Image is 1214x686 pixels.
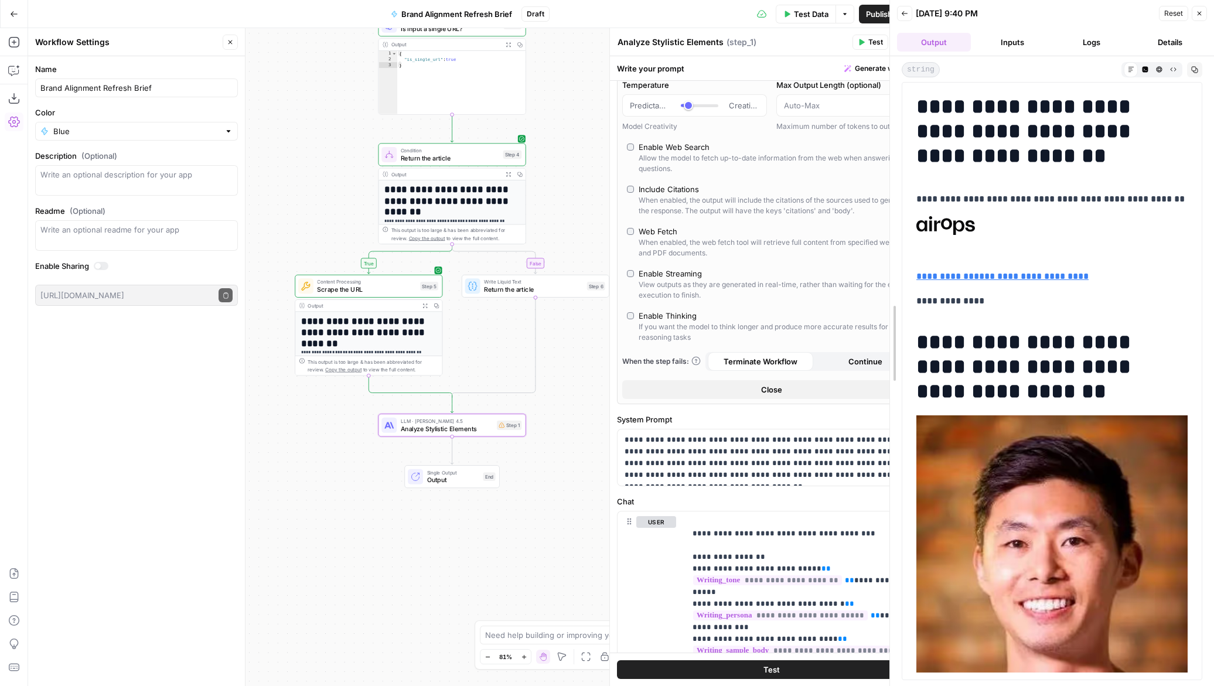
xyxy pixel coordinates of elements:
[53,125,220,137] input: Blue
[866,8,892,20] span: Publish
[427,469,479,476] span: Single Output
[451,115,453,142] g: Edge from step_3 to step_4
[794,8,828,20] span: Test Data
[391,170,500,178] div: Output
[409,235,445,241] span: Copy the output
[401,424,493,433] span: Analyze Stylistic Elements
[462,275,609,298] div: Write Liquid TextReturn the articleStep 6
[451,436,453,464] g: Edge from step_1 to end
[484,278,583,286] span: Write Liquid Text
[484,285,583,294] span: Return the article
[427,475,479,484] span: Output
[639,141,710,153] div: Enable Web Search
[618,36,724,48] textarea: Analyze Stylistic Elements
[639,226,677,237] div: Web Fetch
[776,121,921,132] div: Maximum number of tokens to output
[622,121,767,132] div: Model Creativity
[727,36,756,48] span: ( step_1 )
[627,144,634,151] input: Enable Web SearchAllow the model to fetch up-to-date information from the web when answering ques...
[503,21,521,29] div: Step 3
[384,5,519,23] button: Brand Alignment Refresh Brief
[868,37,883,47] span: Test
[40,82,233,94] input: Untitled
[317,285,416,294] span: Scrape the URL
[35,260,238,272] label: Enable Sharing
[503,151,522,159] div: Step 4
[622,380,920,399] button: Close
[378,414,526,436] div: LLM · [PERSON_NAME] 4.5Analyze Stylistic ElementsStep 1
[527,9,544,19] span: Draft
[391,51,397,57] span: Toggle code folding, rows 1 through 3
[308,302,416,309] div: Output
[784,100,913,111] input: Auto-Max
[627,186,634,193] input: Include CitationsWhen enabled, the output will include the citations of the sources used to gener...
[452,244,537,274] g: Edge from step_4 to step_6
[401,417,493,425] span: LLM · [PERSON_NAME] 4.5
[367,244,452,274] g: Edge from step_4 to step_5
[761,384,782,395] span: Close
[627,270,634,277] input: Enable StreamingView outputs as they are generated in real-time, rather than waiting for the enti...
[813,352,919,371] button: Continue
[763,664,780,675] span: Test
[35,150,238,162] label: Description
[617,414,926,425] label: System Prompt
[630,100,670,111] span: Predictable
[391,41,500,49] div: Output
[325,367,362,373] span: Copy the output
[497,421,521,430] div: Step 1
[622,356,701,367] a: When the step fails:
[639,322,916,343] div: If you want the model to think longer and produce more accurate results for reasoning tasks
[378,62,397,68] div: 3
[627,228,634,235] input: Web FetchWhen enabled, the web fetch tool will retrieve full content from specified web pages and...
[859,5,899,23] button: Publish
[610,56,933,80] div: Write your prompt
[636,516,676,528] button: user
[401,153,499,163] span: Return the article
[840,61,926,76] button: Generate with AI
[378,56,397,62] div: 2
[369,376,452,397] g: Edge from step_5 to step_4-conditional-end
[639,237,916,258] div: When enabled, the web fetch tool will retrieve full content from specified web pages and PDF docu...
[776,5,836,23] button: Test Data
[452,298,536,398] g: Edge from step_6 to step_4-conditional-end
[729,100,759,111] span: Creative
[483,472,495,481] div: End
[776,79,921,91] label: Max Output Length (optional)
[378,13,526,114] div: Is input a single URL?Step 3Output{ "is_single_url":true}
[308,358,438,373] div: This output is too large & has been abbreviated for review. to view the full content.
[391,227,522,242] div: This output is too large & has been abbreviated for review. to view the full content.
[639,195,916,216] div: When enabled, the output will include the citations of the sources used to generate the response....
[627,312,634,319] input: Enable ThinkingIf you want the model to think longer and produce more accurate results for reason...
[639,183,699,195] div: Include Citations
[724,356,797,367] span: Terminate Workflow
[35,205,238,217] label: Readme
[35,36,219,48] div: Workflow Settings
[848,356,882,367] span: Continue
[639,279,916,301] div: View outputs as they are generated in real-time, rather than waiting for the entire execution to ...
[617,496,926,507] label: Chat
[35,107,238,118] label: Color
[378,51,397,57] div: 1
[855,63,910,74] span: Generate with AI
[378,465,526,488] div: Single OutputOutputEnd
[70,205,105,217] span: (Optional)
[401,146,499,154] span: Condition
[35,63,238,75] label: Name
[617,660,926,679] button: Test
[639,153,916,174] div: Allow the model to fetch up-to-date information from the web when answering questions.
[317,278,416,286] span: Content Processing
[420,282,438,291] div: Step 5
[587,282,605,291] div: Step 6
[301,281,311,291] img: jlmgu399hrhymlku2g1lv3es8mdc
[81,150,117,162] span: (Optional)
[499,652,512,661] span: 81%
[639,268,702,279] div: Enable Streaming
[622,79,767,91] label: Temperature
[852,35,888,50] button: Test
[451,395,453,413] g: Edge from step_4-conditional-end to step_1
[401,23,500,33] span: Is input a single URL?
[401,8,512,20] span: Brand Alignment Refresh Brief
[639,310,697,322] div: Enable Thinking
